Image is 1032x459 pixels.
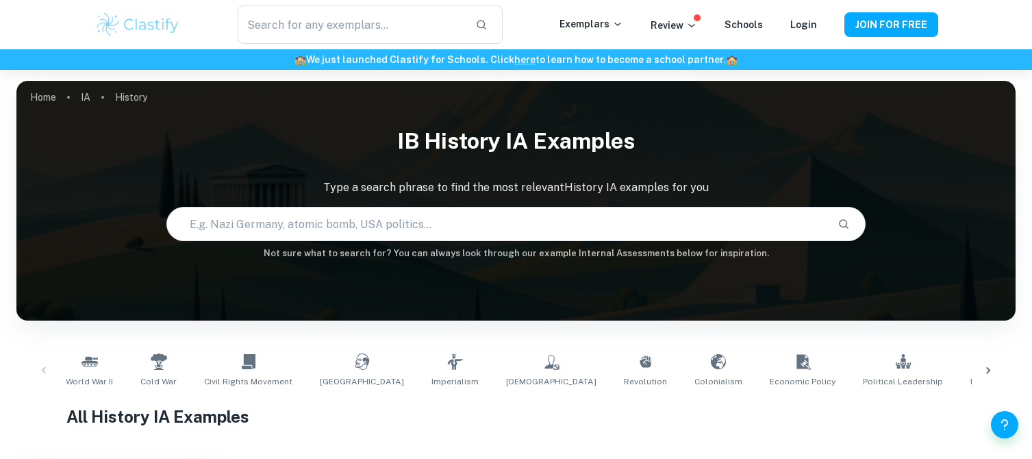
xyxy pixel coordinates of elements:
button: Search [832,212,855,236]
button: JOIN FOR FREE [844,12,938,37]
span: Revolution [624,375,667,388]
span: 🏫 [294,54,306,65]
a: here [514,54,536,65]
span: World War II [66,375,113,388]
p: History [115,90,147,105]
h6: We just launched Clastify for Schools. Click to learn how to become a school partner. [3,52,1029,67]
a: Home [30,88,56,107]
a: Schools [725,19,763,30]
span: Economic Policy [770,375,835,388]
input: E.g. Nazi Germany, atomic bomb, USA politics... [167,205,827,243]
span: Imperialism [431,375,479,388]
span: Cold War [140,375,177,388]
a: IA [81,88,90,107]
span: Civil Rights Movement [204,375,292,388]
span: Colonialism [694,375,742,388]
button: Help and Feedback [991,411,1018,438]
p: Review [651,18,697,33]
a: Login [790,19,817,30]
p: Exemplars [559,16,623,32]
h1: All History IA Examples [66,404,966,429]
span: 🏫 [726,54,738,65]
span: [DEMOGRAPHIC_DATA] [506,375,596,388]
input: Search for any exemplars... [238,5,464,44]
h6: Not sure what to search for? You can always look through our example Internal Assessments below f... [16,247,1016,260]
span: Political Leadership [863,375,943,388]
p: Type a search phrase to find the most relevant History IA examples for you [16,179,1016,196]
img: Clastify logo [95,11,181,38]
span: [GEOGRAPHIC_DATA] [320,375,404,388]
h1: IB History IA examples [16,119,1016,163]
